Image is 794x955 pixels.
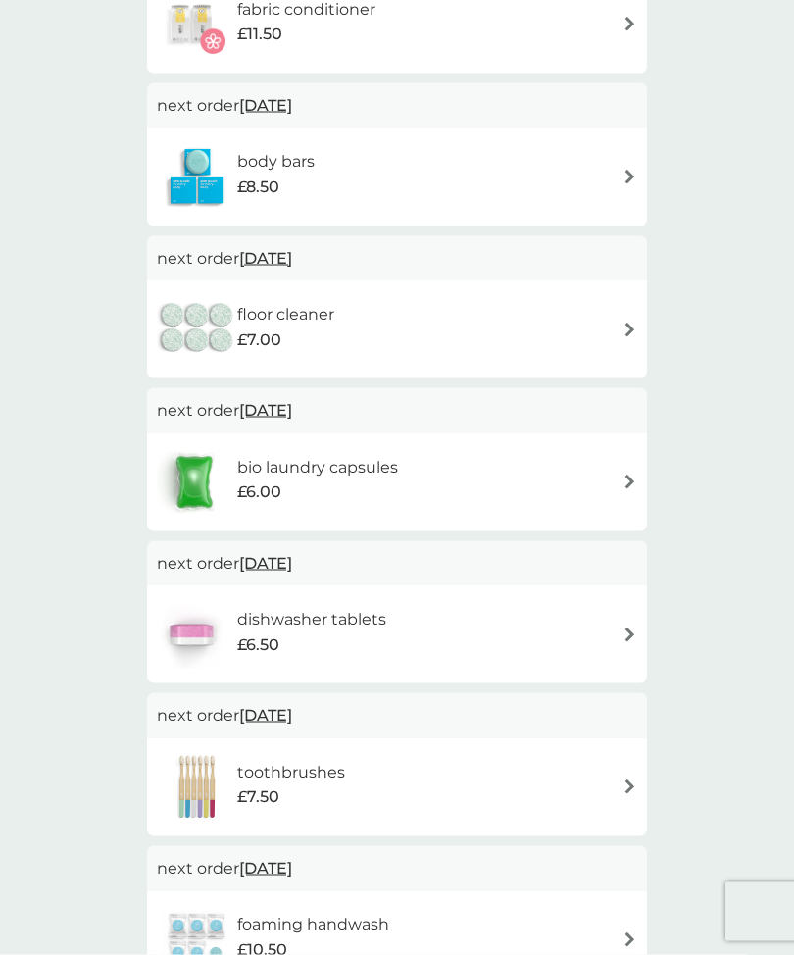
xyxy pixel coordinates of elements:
p: next order [157,703,637,729]
span: £6.50 [237,632,279,658]
span: £7.50 [237,784,279,810]
img: arrow right [622,932,637,947]
h6: body bars [237,149,315,175]
span: £6.00 [237,479,281,505]
img: dishwasher tablets [157,600,225,669]
p: next order [157,93,637,119]
h6: toothbrushes [237,760,345,785]
p: next order [157,856,637,881]
span: £11.50 [237,22,282,47]
img: arrow right [622,17,637,31]
span: [DATE] [239,849,292,887]
p: next order [157,551,637,577]
span: [DATE] [239,239,292,277]
h6: floor cleaner [237,302,334,327]
h6: dishwasher tablets [237,607,386,632]
span: £8.50 [237,175,279,200]
img: bio laundry capsules [157,448,231,517]
img: floor cleaner [157,295,237,364]
span: [DATE] [239,391,292,429]
h6: bio laundry capsules [237,455,398,480]
p: next order [157,398,637,424]
span: [DATE] [239,696,292,734]
h6: foaming handwash [237,912,389,937]
img: arrow right [622,779,637,794]
span: [DATE] [239,544,292,582]
span: £7.00 [237,327,281,353]
img: arrow right [622,628,637,642]
p: next order [157,246,637,272]
img: arrow right [622,323,637,337]
span: [DATE] [239,86,292,125]
img: body bars [157,143,237,212]
img: arrow right [622,170,637,184]
img: toothbrushes [157,753,237,822]
img: arrow right [622,475,637,489]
